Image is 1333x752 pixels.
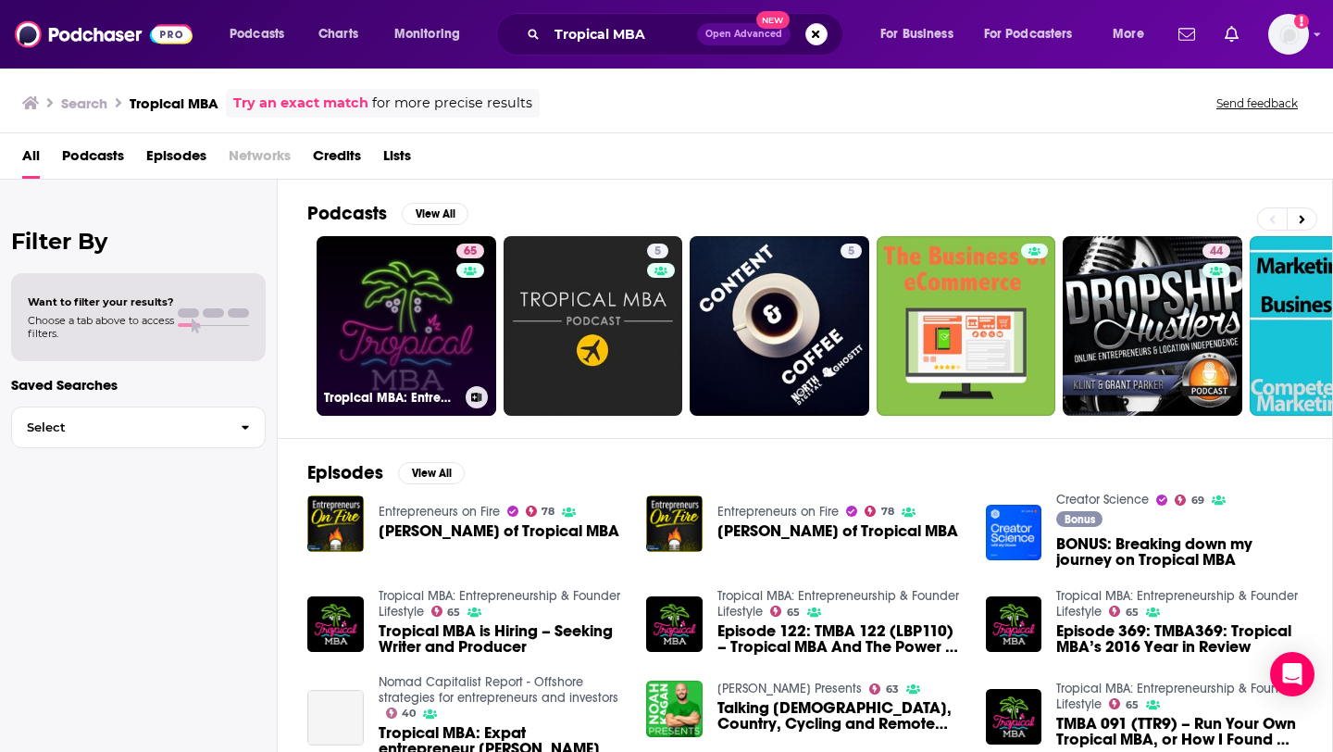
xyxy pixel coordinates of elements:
[217,19,308,49] button: open menu
[1126,608,1139,617] span: 65
[547,19,697,49] input: Search podcasts, credits, & more...
[1294,14,1309,29] svg: Add a profile image
[1211,95,1303,111] button: Send feedback
[306,19,369,49] a: Charts
[646,681,703,737] img: Talking God, Country, Cycling and Remote work with Tropical MBA
[787,608,800,617] span: 65
[886,685,899,694] span: 63
[307,690,364,746] a: Tropical MBA: Expat entrepreneur Dan Andrews
[1268,14,1309,55] span: Logged in as mijal
[717,623,964,655] a: Episode 122: TMBA 122 (LBP110) – Tropical MBA And The Power Of Conditioning Content
[229,141,291,179] span: Networks
[1056,536,1302,568] a: BONUS: Breaking down my journey on Tropical MBA
[717,700,964,732] a: Talking God, Country, Cycling and Remote work with Tropical MBA
[1056,623,1302,655] a: Episode 369: TMBA369: Tropical MBA’s 2016 Year in Review
[1109,698,1139,709] a: 65
[22,141,40,179] span: All
[1063,236,1242,416] a: 44
[379,623,625,655] a: Tropical MBA is Hiring – Seeking Writer and Producer
[307,495,364,552] img: Dan Andrews of Tropical MBA
[646,495,703,552] a: Ian Schoen of Tropical MBA
[526,506,555,517] a: 78
[865,506,894,517] a: 78
[654,243,661,261] span: 5
[431,606,461,617] a: 65
[372,93,532,114] span: for more precise results
[504,236,683,416] a: 5
[1100,19,1167,49] button: open menu
[1175,495,1204,506] a: 69
[313,141,361,179] span: Credits
[717,523,958,539] span: [PERSON_NAME] of Tropical MBA
[386,708,417,719] a: 40
[1065,514,1095,525] span: Bonus
[841,244,862,258] a: 5
[1268,14,1309,55] button: Show profile menu
[717,523,958,539] a: Ian Schoen of Tropical MBA
[15,17,193,52] img: Podchaser - Follow, Share and Rate Podcasts
[1056,681,1298,712] a: Tropical MBA: Entrepreneurship & Founder Lifestyle
[514,13,861,56] div: Search podcasts, credits, & more...
[146,141,206,179] a: Episodes
[61,94,107,112] h3: Search
[1171,19,1202,50] a: Show notifications dropdown
[317,236,496,416] a: 65Tropical MBA: Entrepreneurship & Founder Lifestyle
[867,19,977,49] button: open menu
[383,141,411,179] a: Lists
[379,504,500,520] a: Entrepreneurs on Fire
[28,314,174,340] span: Choose a tab above to access filters.
[11,376,266,394] p: Saved Searches
[756,11,790,29] span: New
[1191,496,1204,505] span: 69
[717,681,862,696] a: Noah Kagan Presents
[986,689,1042,746] img: TMBA 091 (TTR9) – Run Your Own Tropical MBA, or How I Found My Dream Job
[307,461,383,484] h2: Episodes
[456,244,484,258] a: 65
[1113,21,1144,47] span: More
[307,461,465,484] a: EpisodesView All
[394,21,460,47] span: Monitoring
[402,203,468,225] button: View All
[705,30,782,39] span: Open Advanced
[869,683,899,695] a: 63
[379,523,619,539] a: Dan Andrews of Tropical MBA
[230,21,284,47] span: Podcasts
[1126,701,1139,709] span: 65
[307,202,387,225] h2: Podcasts
[398,462,465,484] button: View All
[690,236,869,416] a: 5
[1056,492,1149,508] a: Creator Science
[379,674,618,706] a: Nomad Capitalist Report - Offshore strategies for entrepreneurs and investors
[233,93,368,114] a: Try an exact match
[12,421,226,433] span: Select
[379,523,619,539] span: [PERSON_NAME] of Tropical MBA
[697,23,791,45] button: Open AdvancedNew
[62,141,124,179] a: Podcasts
[11,228,266,255] h2: Filter By
[770,606,800,617] a: 65
[1109,606,1139,617] a: 65
[307,596,364,653] a: Tropical MBA is Hiring – Seeking Writer and Producer
[381,19,484,49] button: open menu
[1268,14,1309,55] img: User Profile
[130,94,218,112] h3: Tropical MBA
[318,21,358,47] span: Charts
[986,505,1042,561] a: BONUS: Breaking down my journey on Tropical MBA
[717,700,964,732] span: Talking [DEMOGRAPHIC_DATA], Country, Cycling and Remote work with Tropical MBA
[28,295,174,308] span: Want to filter your results?
[986,596,1042,653] a: Episode 369: TMBA369: Tropical MBA’s 2016 Year in Review
[464,243,477,261] span: 65
[646,596,703,653] img: Episode 122: TMBA 122 (LBP110) – Tropical MBA And The Power Of Conditioning Content
[717,588,959,620] a: Tropical MBA: Entrepreneurship & Founder Lifestyle
[1270,652,1314,696] div: Open Intercom Messenger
